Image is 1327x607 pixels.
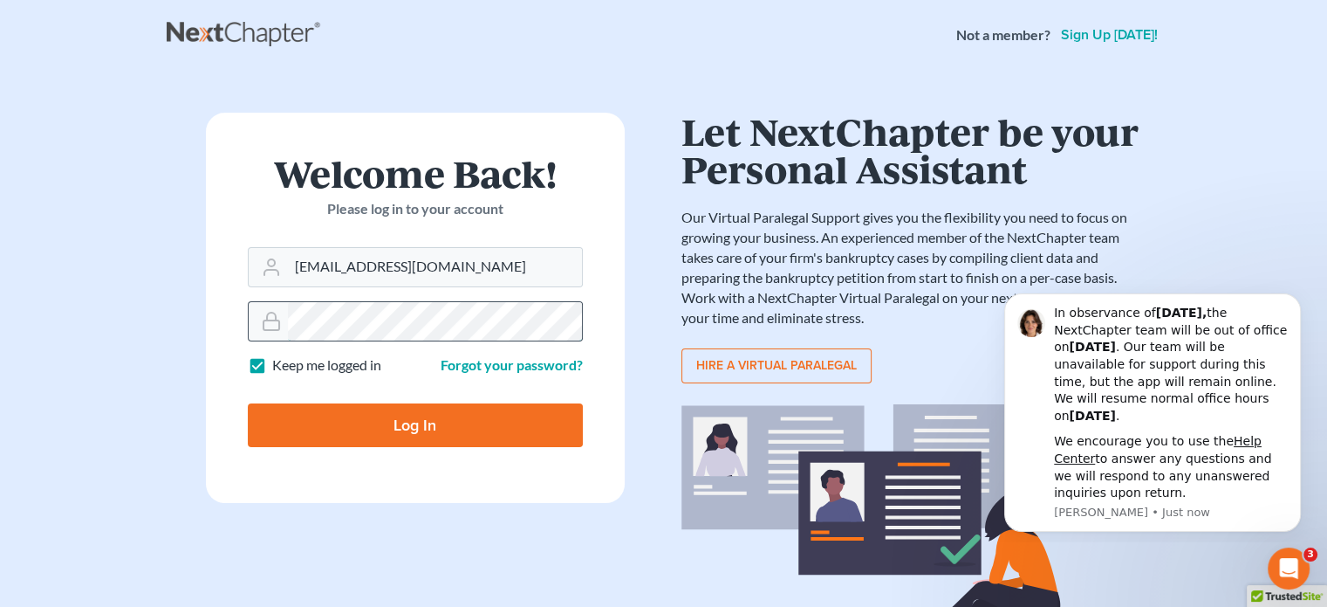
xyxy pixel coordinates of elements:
p: Please log in to your account [248,199,583,219]
a: Forgot your password? [441,356,583,373]
label: Keep me logged in [272,355,381,376]
h1: Welcome Back! [248,155,583,192]
strong: Not a member? [956,25,1050,45]
h1: Let NextChapter be your Personal Assistant [681,113,1144,187]
iframe: Intercom live chat [1268,548,1310,590]
input: Email Address [288,248,582,286]
iframe: Intercom notifications message [978,279,1327,542]
a: Hire a virtual paralegal [681,348,872,383]
input: Log In [248,404,583,447]
p: Our Virtual Paralegal Support gives you the flexibility you need to focus on growing your busines... [681,208,1144,328]
a: Sign up [DATE]! [1057,28,1161,42]
span: 3 [1303,548,1317,562]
